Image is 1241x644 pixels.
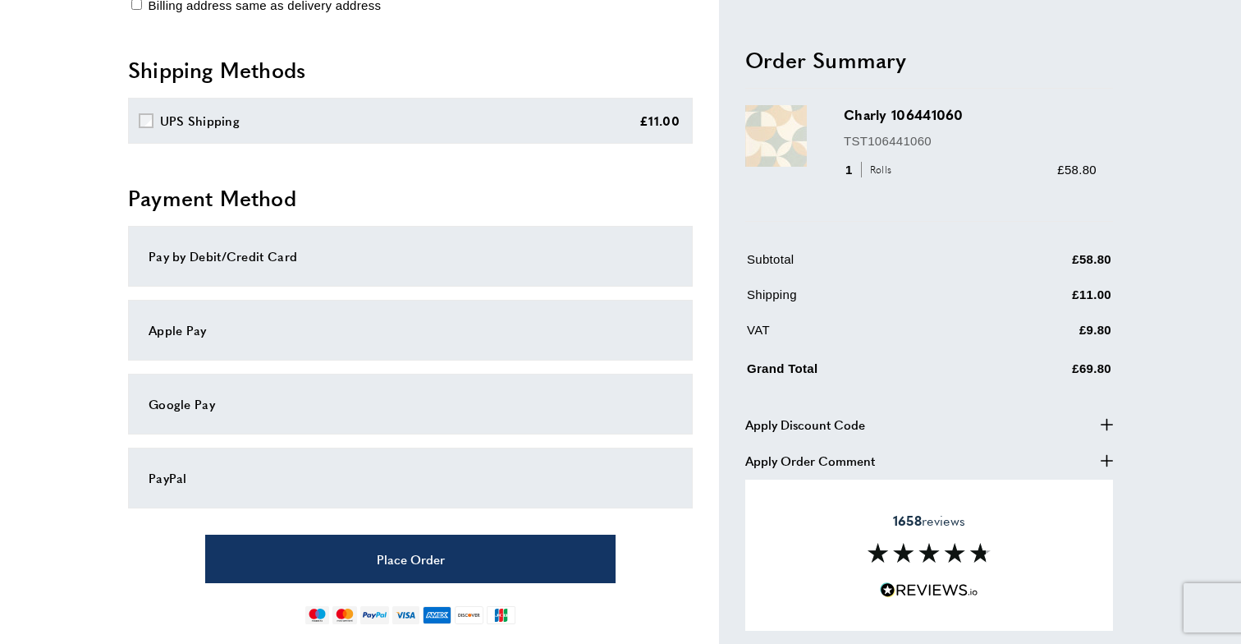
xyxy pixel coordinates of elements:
[149,320,672,340] div: Apple Pay
[844,105,1097,124] h3: Charly 106441060
[392,606,419,624] img: visa
[305,606,329,624] img: maestro
[1057,162,1097,176] span: £58.80
[160,111,240,131] div: UPS Shipping
[982,249,1111,281] td: £58.80
[893,511,922,530] strong: 1658
[423,606,451,624] img: american-express
[745,450,875,470] span: Apply Order Comment
[844,131,1097,150] p: TST106441060
[982,320,1111,352] td: £9.80
[149,246,672,266] div: Pay by Debit/Credit Card
[861,162,896,177] span: Rolls
[128,183,693,213] h2: Payment Method
[747,284,981,316] td: Shipping
[745,414,865,434] span: Apply Discount Code
[360,606,389,624] img: paypal
[747,249,981,281] td: Subtotal
[982,355,1111,390] td: £69.80
[639,111,680,131] div: £11.00
[745,44,1113,74] h2: Order Summary
[332,606,356,624] img: mastercard
[880,582,978,598] img: Reviews.io 5 stars
[149,468,672,488] div: PayPal
[745,105,807,167] img: Charly 106441060
[747,355,981,390] td: Grand Total
[487,606,515,624] img: jcb
[455,606,483,624] img: discover
[982,284,1111,316] td: £11.00
[868,543,991,563] img: Reviews section
[893,513,965,529] span: reviews
[844,159,897,179] div: 1
[149,394,672,414] div: Google Pay
[747,320,981,352] td: VAT
[128,55,693,85] h2: Shipping Methods
[205,535,616,583] button: Place Order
